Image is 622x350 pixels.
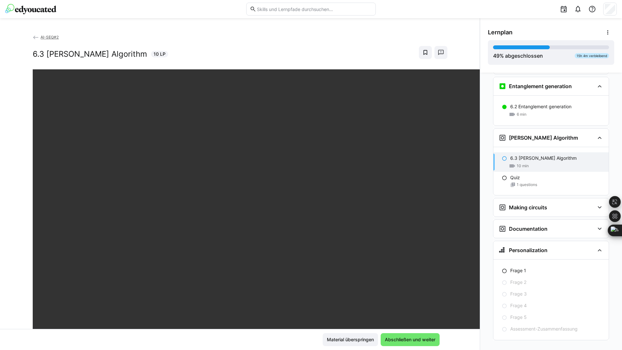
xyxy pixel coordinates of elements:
h3: Making circuits [509,204,547,211]
span: 10 LP [154,51,166,57]
p: Frage 4 [510,302,527,309]
span: 49 [493,52,500,59]
p: Frage 2 [510,279,526,286]
div: 15h 4m verbleibend [575,53,609,58]
span: Lernplan [488,29,513,36]
p: 6.2 Entanglement generation [510,103,571,110]
p: Frage 1 [510,267,526,274]
span: 6 min [517,112,526,117]
p: Assessment-Zusammenfassung [510,326,578,332]
span: AI-SEQ#2 [40,35,59,40]
h3: Documentation [509,226,547,232]
h3: Personalization [509,247,547,253]
span: 1 questions [517,182,537,187]
div: % abgeschlossen [493,52,543,60]
span: 10 min [517,163,529,169]
button: Abschließen und weiter [381,333,440,346]
span: Material überspringen [326,336,375,343]
input: Skills und Lernpfade durchsuchen… [256,6,372,12]
span: Abschließen und weiter [384,336,436,343]
p: 6.3 [PERSON_NAME] Algorithm [510,155,577,161]
h3: [PERSON_NAME] Algorithm [509,134,578,141]
h2: 6.3 [PERSON_NAME] Algorithm [33,49,147,59]
button: Material überspringen [323,333,378,346]
p: Frage 5 [510,314,527,321]
p: Quiz [510,174,520,181]
a: AI-SEQ#2 [33,35,59,40]
h3: Entanglement generation [509,83,572,89]
p: Frage 3 [510,291,527,297]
